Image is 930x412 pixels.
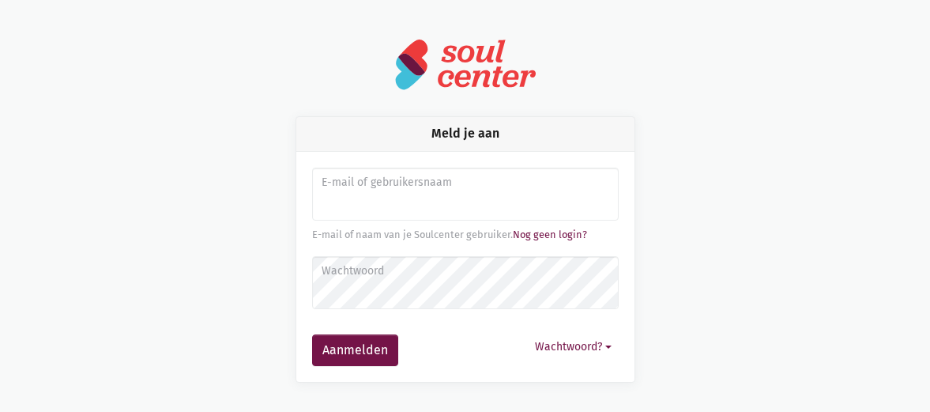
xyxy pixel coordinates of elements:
[394,38,537,91] img: logo-soulcenter-full.svg
[296,117,634,151] div: Meld je aan
[312,168,619,366] form: Aanmelden
[513,229,587,240] a: Nog geen login?
[528,335,619,359] button: Wachtwoord?
[322,263,608,280] label: Wachtwoord
[312,335,398,366] button: Aanmelden
[322,174,608,191] label: E-mail of gebruikersnaam
[312,227,619,243] div: E-mail of naam van je Soulcenter gebruiker.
